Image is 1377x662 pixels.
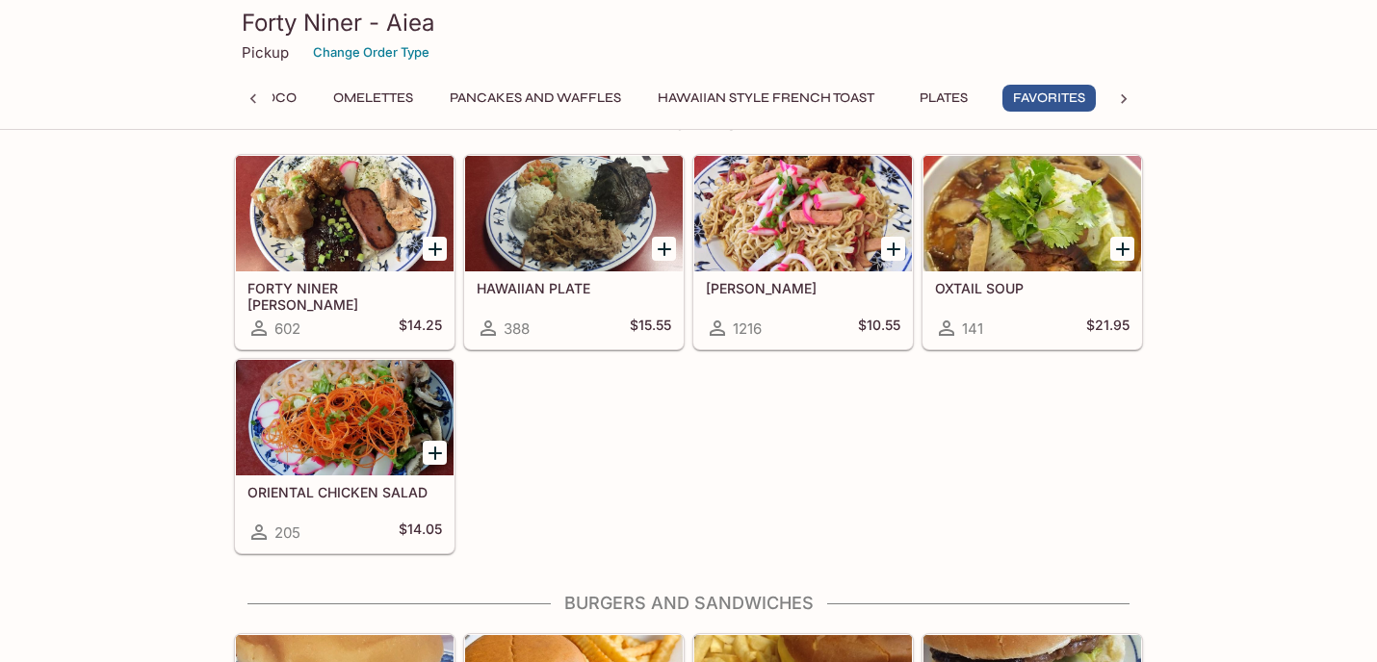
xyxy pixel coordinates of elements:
[242,8,1135,38] h3: Forty Niner - Aiea
[247,484,442,500] h5: ORIENTAL CHICKEN SALAD
[900,85,987,112] button: Plates
[647,85,885,112] button: Hawaiian Style French Toast
[733,319,762,338] span: 1216
[693,155,913,349] a: [PERSON_NAME]1216$10.55
[247,280,442,312] h5: FORTY NINER [PERSON_NAME]
[423,441,447,465] button: Add ORIENTAL CHICKEN SALAD
[304,38,438,67] button: Change Order Type
[235,155,455,349] a: FORTY NINER [PERSON_NAME]602$14.25
[922,155,1142,349] a: OXTAIL SOUP141$21.95
[236,156,454,271] div: FORTY NINER BENTO
[1002,85,1096,112] button: Favorites
[235,359,455,553] a: ORIENTAL CHICKEN SALAD205$14.05
[399,317,442,340] h5: $14.25
[881,237,905,261] button: Add FRIED SAIMIN
[399,521,442,544] h5: $14.05
[234,593,1143,614] h4: Burgers and Sandwiches
[439,85,632,112] button: Pancakes and Waffles
[464,155,684,349] a: HAWAIIAN PLATE388$15.55
[504,319,530,338] span: 388
[935,280,1130,296] h5: OXTAIL SOUP
[694,156,912,271] div: FRIED SAIMIN
[274,523,300,542] span: 205
[323,85,424,112] button: Omelettes
[652,237,676,261] button: Add HAWAIIAN PLATE
[423,237,447,261] button: Add FORTY NINER BENTO
[923,156,1141,271] div: OXTAIL SOUP
[1086,317,1130,340] h5: $21.95
[236,360,454,475] div: ORIENTAL CHICKEN SALAD
[465,156,683,271] div: HAWAIIAN PLATE
[1110,237,1134,261] button: Add OXTAIL SOUP
[274,319,300,338] span: 602
[630,317,671,340] h5: $15.55
[706,280,900,296] h5: [PERSON_NAME]
[242,43,289,62] p: Pickup
[858,317,900,340] h5: $10.55
[962,319,983,338] span: 141
[477,280,671,296] h5: HAWAIIAN PLATE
